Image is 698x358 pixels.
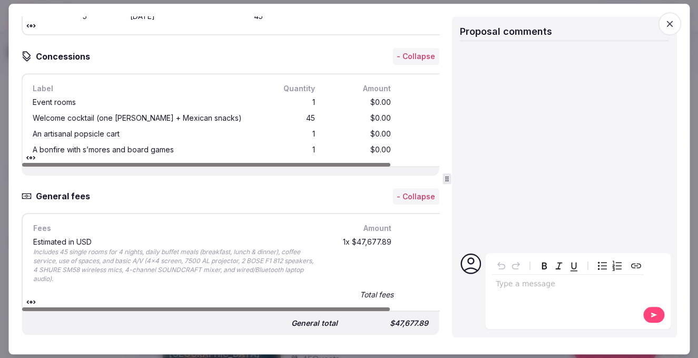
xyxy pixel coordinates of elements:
div: $0.00 [326,144,393,156]
div: General total [291,318,338,328]
div: Label [31,83,258,94]
h3: Concessions [32,50,101,63]
div: 1 [267,96,317,108]
button: Bulleted list [595,258,609,273]
div: Welcome cocktail (one [PERSON_NAME] + Mexican snacks) [33,114,256,122]
div: Total fees [359,290,393,301]
div: Total [401,222,486,234]
div: $0.00 [326,112,393,124]
div: Fees [31,222,317,234]
div: 1 x $47,677.89 [326,236,393,285]
div: $47,677.89 [401,236,486,285]
button: Underline [566,258,581,273]
div: $0.00 [326,128,393,140]
div: 45 [217,12,300,22]
div: 45 [267,112,317,124]
div: Amount [326,83,393,94]
div: An artisanal popsicle cart [33,130,256,138]
div: 1 [267,128,317,140]
div: $0.00 [401,128,486,140]
div: [DATE] [130,12,213,22]
div: $47,677.89 [346,316,430,331]
button: Bold [537,258,552,273]
div: $0.00 [401,144,486,156]
h3: General fees [32,190,101,203]
button: Italic [552,258,566,273]
div: Amount [326,222,393,234]
div: Estimated in USD [33,238,315,246]
button: - Collapse [392,188,439,205]
div: Quantity [267,83,317,94]
div: $47,677.89 [401,288,486,303]
button: Create link [628,258,643,273]
div: $0.00 [326,96,393,108]
div: 1 [267,144,317,156]
div: Event rooms [33,99,256,106]
button: Numbered list [609,258,624,273]
div: toggle group [595,258,624,273]
div: $0.00 [401,112,486,124]
span: Proposal comments [460,26,552,37]
div: Total [401,83,486,94]
div: $0.00 [401,96,486,108]
div: A bonfire with s’mores and board games [33,146,256,153]
div: editable markdown [491,275,643,296]
button: - Collapse [392,48,439,65]
div: 5 [43,12,126,22]
div: Includes 45 single rooms for 4 nights, daily buffet meals (breakfast, lunch & dinner), coffee ser... [33,248,315,283]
